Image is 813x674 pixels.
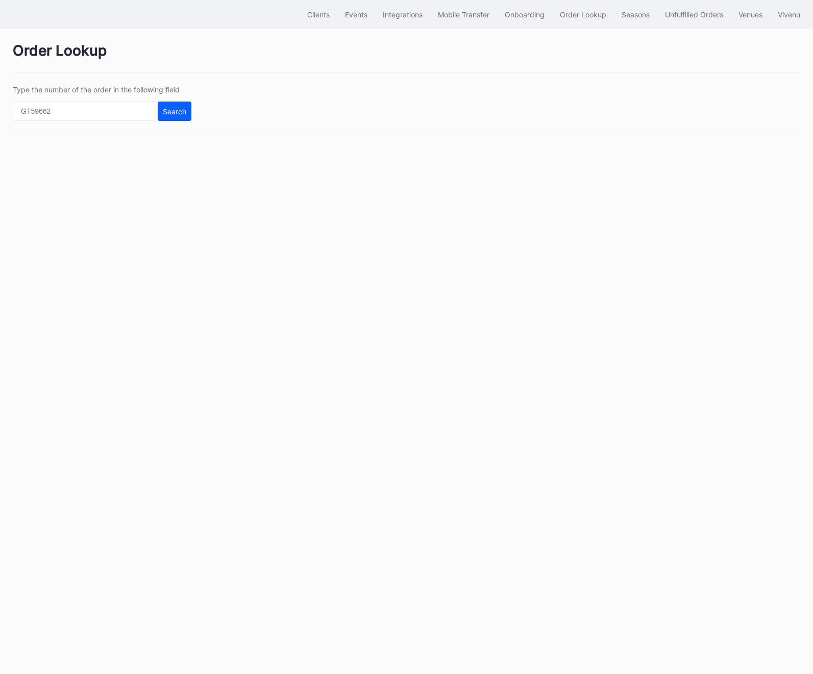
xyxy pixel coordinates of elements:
div: Vivenu [778,10,800,19]
button: Integrations [375,5,430,24]
button: Unfulfilled Orders [657,5,731,24]
div: Events [345,10,367,19]
div: Order Lookup [13,42,800,72]
input: GT59662 [13,102,155,121]
button: Onboarding [497,5,552,24]
div: Onboarding [505,10,545,19]
button: Search [158,102,191,121]
div: Search [163,107,186,116]
button: Mobile Transfer [430,5,497,24]
button: Events [337,5,375,24]
div: Mobile Transfer [438,10,489,19]
button: Seasons [614,5,657,24]
button: Clients [300,5,337,24]
div: Integrations [383,10,423,19]
div: Seasons [622,10,650,19]
button: Order Lookup [552,5,614,24]
div: Order Lookup [560,10,606,19]
div: Venues [738,10,762,19]
button: Vivenu [770,5,808,24]
div: Unfulfilled Orders [665,10,723,19]
div: Type the number of the order in the following field [13,85,191,94]
button: Venues [731,5,770,24]
div: Clients [307,10,330,19]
